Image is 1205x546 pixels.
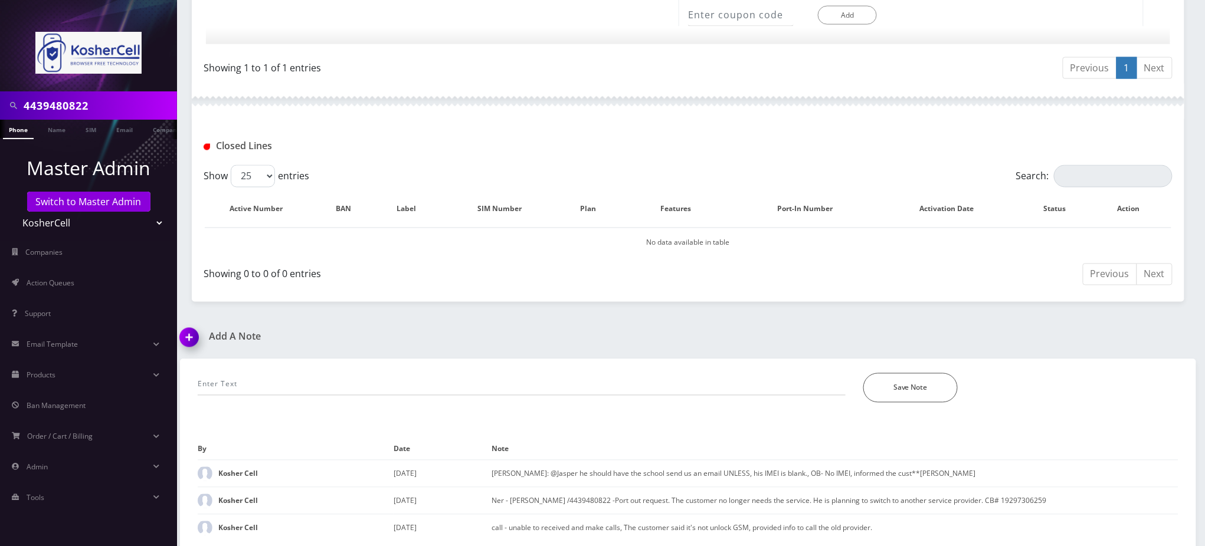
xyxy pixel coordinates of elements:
th: Active Number: activate to sort column descending [205,192,319,226]
th: Activation Date: activate to sort column ascending [883,192,1023,226]
a: Previous [1063,57,1117,79]
th: Action : activate to sort column ascending [1098,192,1171,226]
button: Add [818,6,877,25]
th: BAN: activate to sort column ascending [320,192,378,226]
th: Note [492,438,1178,461]
th: Port-In Number: activate to sort column ascending [741,192,882,226]
span: Admin [27,462,48,472]
th: SIM Number: activate to sort column ascending [447,192,565,226]
div: Showing 1 to 1 of 1 entries [204,56,679,75]
td: Ner - [PERSON_NAME] /4439480822 -Port out request. The customer no longer needs the service. He i... [492,488,1178,515]
input: Enter Text [198,373,846,396]
a: Phone [3,120,34,139]
div: Showing 0 to 0 of 0 entries [204,262,679,281]
th: Features: activate to sort column ascending [624,192,739,226]
span: Email Template [27,339,78,349]
span: Order / Cart / Billing [28,431,93,441]
span: Products [27,370,55,380]
a: Next [1137,264,1173,285]
td: [DATE] [394,488,492,515]
input: Enter coupon code [688,4,794,27]
a: Name [42,120,71,138]
span: Companies [26,247,63,257]
label: Search: [1016,165,1173,188]
img: KosherCell [35,32,142,74]
a: Add A Note [180,331,679,343]
span: Action Queues [27,278,74,288]
th: By [198,438,394,461]
a: Previous [1083,264,1137,285]
a: Company [147,120,186,138]
img: Closed Lines [204,144,210,150]
td: [PERSON_NAME]: @Jasper he should have the school send us an email UNLESS, his IMEI is blank., OB-... [492,461,1178,488]
th: Plan: activate to sort column ascending [565,192,623,226]
td: No data available in table [205,228,1171,258]
a: Next [1137,57,1173,79]
button: Save Note [863,373,958,403]
span: Ban Management [27,400,86,410]
strong: Kosher Cell [218,496,258,506]
strong: Kosher Cell [218,469,258,479]
th: Date [394,438,492,461]
input: Search: [1054,165,1173,188]
a: Switch to Master Admin [27,192,150,212]
td: [DATE] [394,461,492,488]
select: Showentries [231,165,275,188]
strong: Kosher Cell [218,523,258,533]
a: 1 [1116,57,1137,79]
th: Status: activate to sort column ascending [1024,192,1098,226]
span: Support [25,308,51,318]
a: SIM [80,120,102,138]
td: [DATE] [394,515,492,542]
h1: Closed Lines [204,141,515,152]
a: Email [110,120,139,138]
th: Label: activate to sort column ascending [379,192,446,226]
td: call - unable to received and make calls, The customer said it's not unlock GSM, provided info to... [492,515,1178,542]
input: Search in Company [24,94,174,117]
label: Show entries [204,165,309,188]
span: Tools [27,492,44,502]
